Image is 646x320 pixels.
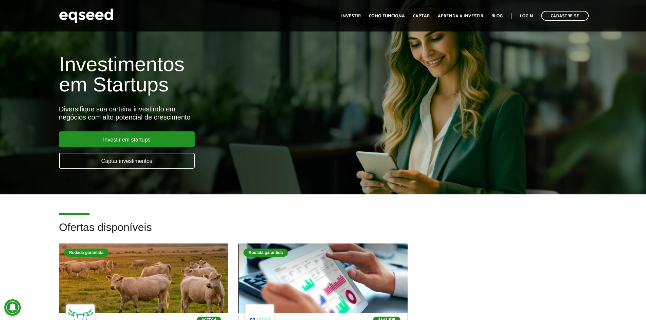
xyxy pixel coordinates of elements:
a: Investir em startups [59,131,195,147]
div: Diversifique sua carteira investindo em negócios com alto potencial de crescimento [59,105,372,121]
h2: Ofertas disponíveis [59,221,587,243]
a: Investir [341,14,361,18]
a: Cadastre-se [541,11,589,21]
h1: Investimentos em Startups [59,54,372,95]
a: Captar investimentos [59,153,195,169]
div: Rodada garantida [243,249,288,257]
img: EqSeed [59,7,113,25]
a: Captar [413,14,430,18]
a: Login [520,14,533,18]
a: Aprenda a investir [438,14,483,18]
div: Rodada garantida [64,249,109,257]
a: Blog [491,14,503,18]
a: Como funciona [369,14,405,18]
